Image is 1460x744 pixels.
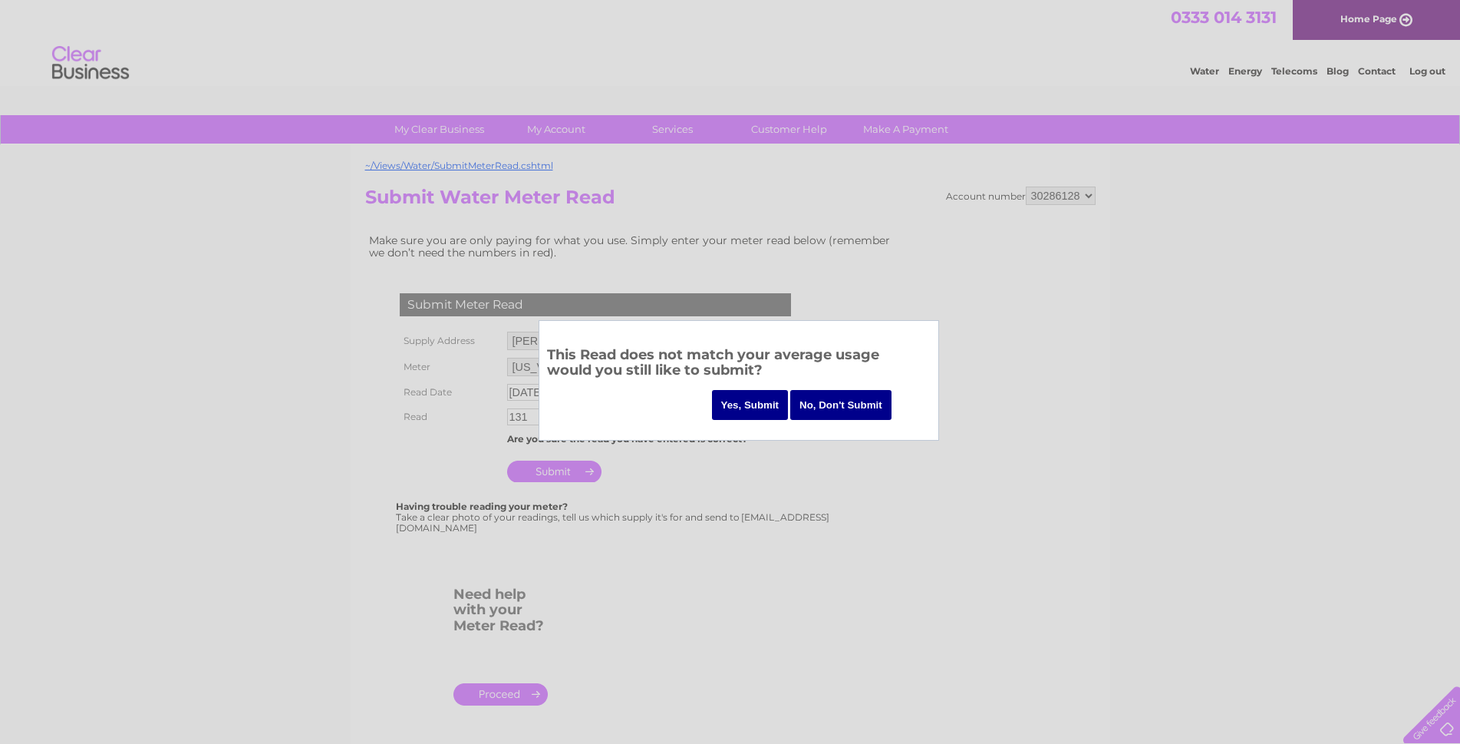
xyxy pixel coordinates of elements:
[1271,65,1317,77] a: Telecoms
[368,8,1093,74] div: Clear Business is a trading name of Verastar Limited (registered in [GEOGRAPHIC_DATA] No. 3667643...
[1358,65,1396,77] a: Contact
[1409,65,1445,77] a: Log out
[1228,65,1262,77] a: Energy
[712,390,789,420] input: Yes, Submit
[1327,65,1349,77] a: Blog
[51,40,130,87] img: logo.png
[790,390,891,420] input: No, Don't Submit
[1190,65,1219,77] a: Water
[547,344,931,386] h3: This Read does not match your average usage would you still like to submit?
[1171,8,1277,27] a: 0333 014 3131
